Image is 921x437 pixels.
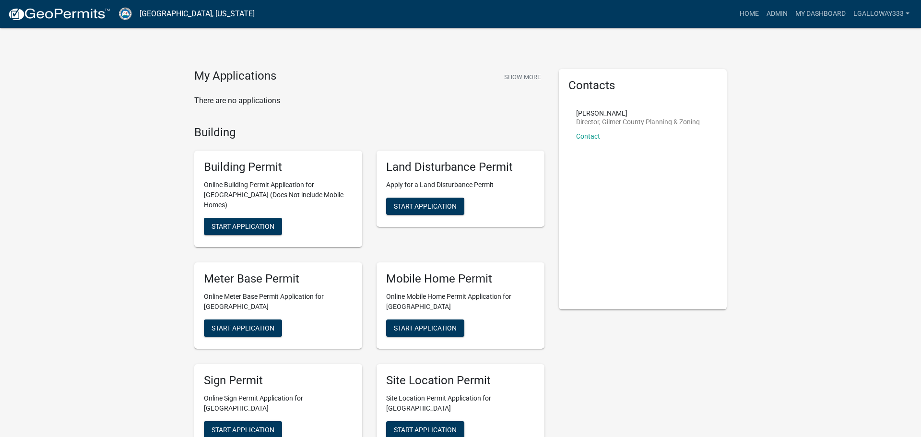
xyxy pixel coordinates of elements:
h5: Contacts [568,79,717,93]
h4: Building [194,126,544,140]
p: Online Meter Base Permit Application for [GEOGRAPHIC_DATA] [204,292,353,312]
a: lgalloway333 [850,5,913,23]
button: Start Application [386,319,464,337]
button: Start Application [204,319,282,337]
a: [GEOGRAPHIC_DATA], [US_STATE] [140,6,255,22]
h5: Land Disturbance Permit [386,160,535,174]
p: Online Sign Permit Application for [GEOGRAPHIC_DATA] [204,393,353,413]
h5: Mobile Home Permit [386,272,535,286]
span: Start Application [212,223,274,230]
p: Site Location Permit Application for [GEOGRAPHIC_DATA] [386,393,535,413]
img: Gilmer County, Georgia [118,7,132,20]
p: Apply for a Land Disturbance Permit [386,180,535,190]
a: My Dashboard [791,5,850,23]
span: Start Application [212,324,274,331]
p: Director, Gilmer County Planning & Zoning [576,118,700,125]
button: Start Application [204,218,282,235]
h5: Site Location Permit [386,374,535,388]
button: Start Application [386,198,464,215]
a: Admin [763,5,791,23]
h4: My Applications [194,69,276,83]
p: There are no applications [194,95,544,106]
p: Online Building Permit Application for [GEOGRAPHIC_DATA] (Does Not include Mobile Homes) [204,180,353,210]
button: Show More [500,69,544,85]
h5: Meter Base Permit [204,272,353,286]
h5: Sign Permit [204,374,353,388]
p: Online Mobile Home Permit Application for [GEOGRAPHIC_DATA] [386,292,535,312]
span: Start Application [394,324,457,331]
a: Contact [576,132,600,140]
span: Start Application [394,425,457,433]
span: Start Application [212,425,274,433]
span: Start Application [394,202,457,210]
h5: Building Permit [204,160,353,174]
p: [PERSON_NAME] [576,110,700,117]
a: Home [736,5,763,23]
